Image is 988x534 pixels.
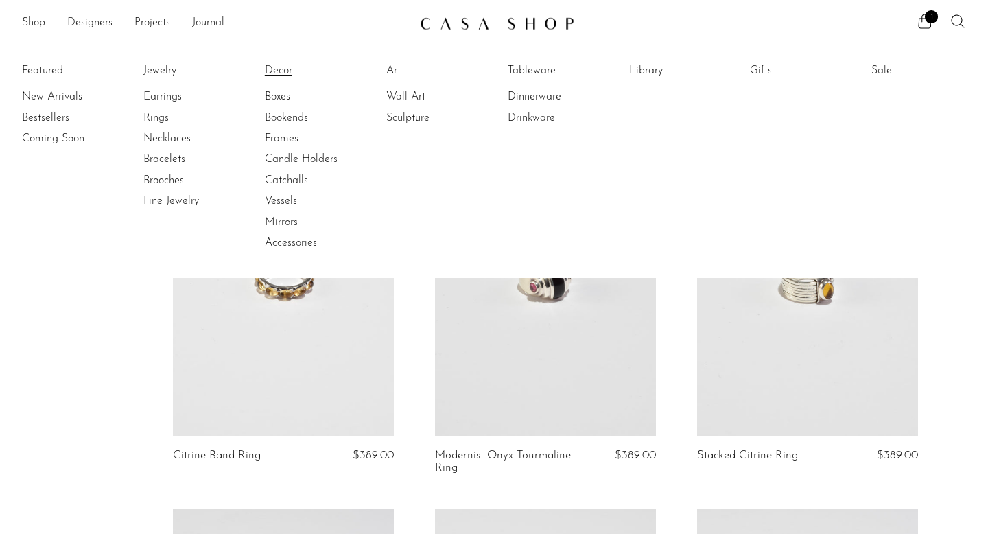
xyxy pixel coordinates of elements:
a: Rings [143,111,246,126]
a: Dinnerware [508,89,611,104]
a: Library [629,63,732,78]
a: Stacked Citrine Ring [697,450,798,462]
ul: Decor [265,60,368,254]
a: Modernist Onyx Tourmaline Ring [435,450,581,475]
span: $389.00 [353,450,394,461]
a: New Arrivals [22,89,125,104]
ul: Jewelry [143,60,246,212]
a: Projects [134,14,170,32]
a: Art [386,63,489,78]
a: Sculpture [386,111,489,126]
a: Tableware [508,63,611,78]
ul: Art [386,60,489,128]
ul: Sale [871,60,974,86]
a: Earrings [143,89,246,104]
a: Vessels [265,194,368,209]
a: Bestsellers [22,111,125,126]
a: Gifts [750,63,853,78]
a: Jewelry [143,63,246,78]
a: Shop [22,14,45,32]
a: Sale [871,63,974,78]
a: Journal [192,14,224,32]
ul: Library [629,60,732,86]
a: Candle Holders [265,152,368,167]
a: Bookends [265,111,368,126]
a: Decor [265,63,368,78]
a: Boxes [265,89,368,104]
a: Fine Jewelry [143,194,246,209]
ul: Gifts [750,60,853,86]
span: 1 [925,10,938,23]
a: Mirrors [265,215,368,230]
a: Frames [265,131,368,146]
span: $389.00 [877,450,918,461]
a: Drinkware [508,111,611,126]
a: Bracelets [143,152,246,167]
a: Citrine Band Ring [173,450,261,462]
a: Coming Soon [22,131,125,146]
a: Wall Art [386,89,489,104]
span: $389.00 [615,450,656,461]
nav: Desktop navigation [22,12,409,35]
ul: NEW HEADER MENU [22,12,409,35]
a: Designers [67,14,113,32]
a: Brooches [143,173,246,188]
a: Catchalls [265,173,368,188]
a: Necklaces [143,131,246,146]
ul: Featured [22,86,125,149]
ul: Tableware [508,60,611,128]
a: Accessories [265,235,368,251]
